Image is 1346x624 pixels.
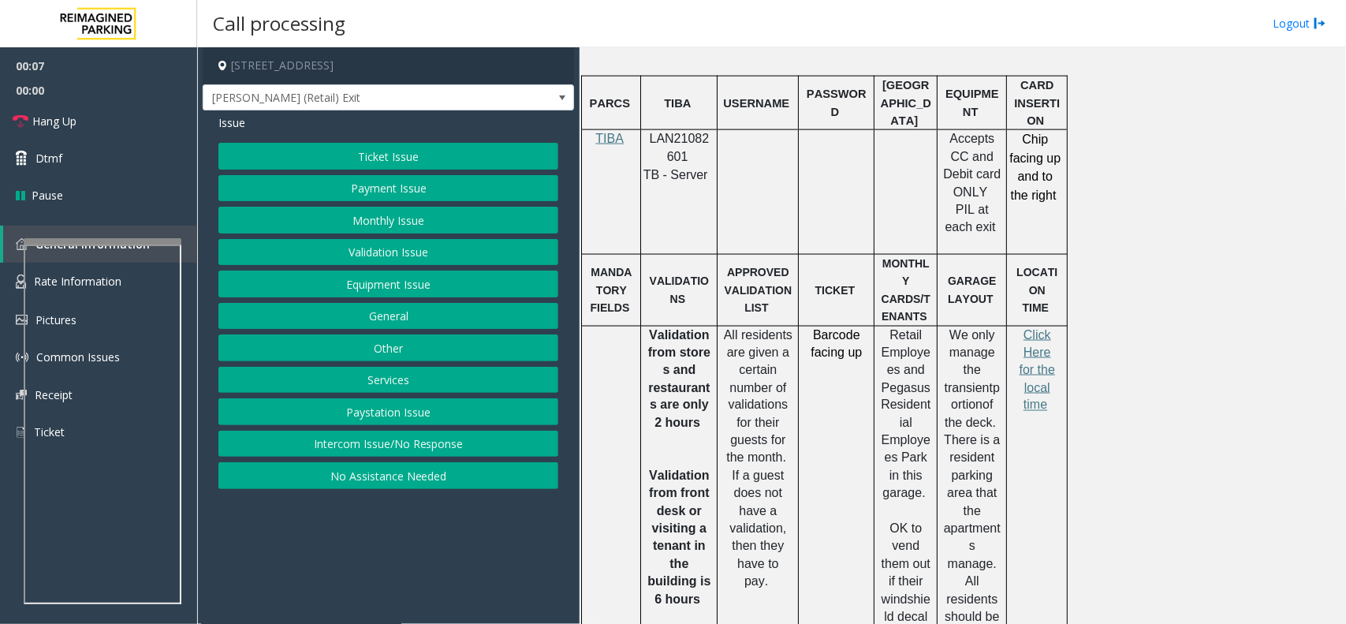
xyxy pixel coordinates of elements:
[218,114,245,131] span: Issue
[647,469,710,607] span: alidation from front desk or visiting a tenant in the building is 6 hours
[205,4,353,43] h3: Call processing
[16,390,27,400] img: 'icon'
[218,398,558,425] button: Paystation Issue
[595,132,624,145] span: TIBA
[881,79,931,127] span: [GEOGRAPHIC_DATA]
[35,237,150,252] span: General Information
[650,275,709,305] span: VALIDATIONS
[203,47,574,84] h4: [STREET_ADDRESS]
[1014,79,1060,127] span: CARD INSERTION
[590,266,632,314] span: MANDATORY FIELDS
[203,85,499,110] span: [PERSON_NAME] (Retail) Exit
[648,328,710,430] span: Validation from stores and restaurants are only 2 hours
[951,381,1000,412] span: portion
[1273,15,1326,32] a: Logout
[16,315,28,325] img: 'icon'
[725,266,792,314] span: APPROVED VALIDATION LIST
[945,398,996,429] span: of the deck.
[16,425,26,439] img: 'icon'
[882,257,930,323] span: MONTHLY CARDS/TENANTS
[1009,133,1061,201] span: Chip facing up and to the right
[724,328,792,589] span: All residents are given a certain number of validations for their guests for the month. If a gues...
[218,334,558,361] button: Other
[32,187,63,204] span: Pause
[218,143,558,170] button: Ticket Issue
[16,238,28,250] img: 'icon'
[815,284,856,297] span: TICKET
[807,88,867,118] span: PASSWORD
[218,271,558,297] button: Equipment Issue
[218,462,558,489] button: No Assistance Needed
[1020,329,1055,413] a: Click Here for the local time
[218,367,558,394] button: Services
[643,168,708,181] span: TB - Server
[945,328,995,394] span: We only manage the transient
[948,275,996,305] span: GARAGE LAYOUT
[218,239,558,266] button: Validation Issue
[943,132,1001,198] span: Accepts CC and Debit card ONLY
[16,351,28,364] img: 'icon'
[32,113,76,129] span: Hang Up
[3,226,197,263] a: General Information
[650,132,710,163] span: LAN21082601
[16,275,26,289] img: 'icon'
[649,469,658,483] span: V
[664,97,691,110] span: TIBA
[723,97,789,110] span: USERNAME
[218,431,558,458] button: Intercom Issue/No Response
[945,88,999,118] span: EQUIPMENT
[595,133,624,145] a: TIBA
[945,203,996,234] span: PIL at each exit
[1016,266,1057,314] span: LOCATION TIME
[1314,15,1326,32] img: logout
[35,150,62,166] span: Dtmf
[590,97,630,110] span: PARCS
[1020,328,1055,413] span: Click Here for the local time
[218,175,558,202] button: Payment Issue
[922,487,925,500] span: .
[218,303,558,330] button: General
[218,207,558,234] button: Monthly Issue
